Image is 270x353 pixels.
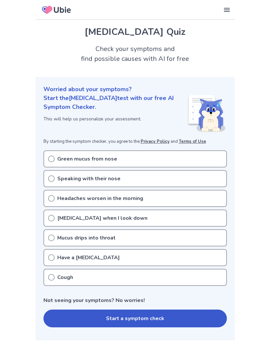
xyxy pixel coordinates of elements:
[43,115,187,122] p: This will help us personalize your assessment.
[43,139,227,145] p: By starting the symptom checker, you agree to the and
[57,194,143,202] p: Headaches worsen in the morning
[57,155,117,163] p: Green mucus from nose
[43,296,227,304] p: Not seeing your symptoms? No worries!
[43,25,227,39] h1: [MEDICAL_DATA] Quiz
[57,254,120,262] p: Have a [MEDICAL_DATA]
[43,94,187,112] p: Start the [MEDICAL_DATA] test with our free AI Symptom Checker.
[43,310,227,327] button: Start a symptom check
[57,234,116,242] p: Mucus drips into throat
[141,139,170,144] a: Privacy Policy
[187,95,226,132] img: Shiba
[179,139,206,144] a: Terms of Use
[43,85,227,94] p: Worried about your symptoms?
[57,175,121,183] p: Speaking with their nose
[57,214,148,222] p: [MEDICAL_DATA] when I look down
[36,44,235,64] h2: Check your symptoms and find possible causes with AI for free
[57,273,73,281] p: Cough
